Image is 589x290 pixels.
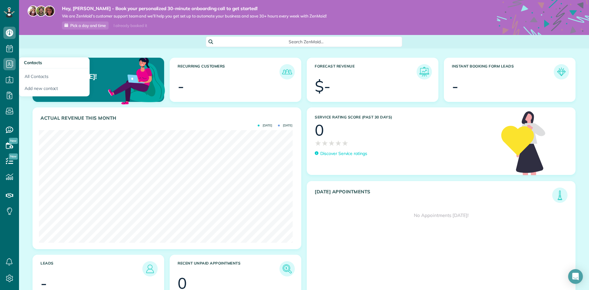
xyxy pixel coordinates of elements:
h3: Service Rating score (past 30 days) [315,115,495,119]
img: michelle-19f622bdf1676172e81f8f8fba1fb50e276960ebfe0243fe18214015130c80e4.jpg [44,6,55,17]
a: Add new contact [19,83,90,97]
a: All Contacts [19,68,90,83]
h3: Instant Booking Form Leads [452,64,554,79]
div: Open Intercom Messenger [568,269,583,284]
span: ★ [335,138,342,149]
strong: Hey, [PERSON_NAME] - Book your personalized 30-minute onboarding call to get started! [62,6,327,12]
img: maria-72a9807cf96188c08ef61303f053569d2e2a8a1cde33d635c8a3ac13582a053d.jpg [28,6,39,17]
div: - [452,79,458,94]
a: Pick a day and time [62,21,109,29]
h3: Actual Revenue this month [40,115,295,121]
h3: Recent unpaid appointments [178,261,279,276]
span: Contacts [24,60,42,65]
span: We are ZenMaid’s customer support team and we’ll help you get set up to automate your business an... [62,14,327,19]
span: New [9,138,18,144]
div: No Appointments [DATE]! [307,203,575,228]
h3: Recurring Customers [178,64,279,79]
div: $- [315,79,330,94]
div: - [178,79,184,94]
img: icon_todays_appointments-901f7ab196bb0bea1936b74009e4eb5ffbc2d2711fa7634e0d609ed5ef32b18b.png [554,189,566,201]
img: dashboard_welcome-42a62b7d889689a78055ac9021e634bf52bae3f8056760290aed330b23ab8690.png [107,51,166,110]
img: icon_forecast_revenue-8c13a41c7ed35a8dcfafea3cbb826a0462acb37728057bba2d056411b612bbbe.png [418,66,430,78]
span: New [9,153,18,160]
span: [DATE] [258,124,272,127]
img: jorge-587dff0eeaa6aab1f244e6dc62b8924c3b6ad411094392a53c71c6c4a576187d.jpg [36,6,47,17]
div: I already booked it [110,22,151,29]
img: icon_recurring_customers-cf858462ba22bcd05b5a5880d41d6543d210077de5bb9ebc9590e49fd87d84ed.png [281,66,293,78]
span: ★ [342,138,348,149]
span: ★ [315,138,321,149]
div: 0 [315,122,324,138]
span: Pick a day and time [70,23,106,28]
img: icon_unpaid_appointments-47b8ce3997adf2238b356f14209ab4cced10bd1f174958f3ca8f1d0dd7fffeee.png [281,263,293,275]
img: icon_leads-1bed01f49abd5b7fead27621c3d59655bb73ed531f8eeb49469d10e621d6b896.png [144,263,156,275]
img: icon_form_leads-04211a6a04a5b2264e4ee56bc0799ec3eb69b7e499cbb523a139df1d13a81ae0.png [555,66,568,78]
h3: [DATE] Appointments [315,189,552,203]
h3: Leads [40,261,142,276]
p: Discover Service ratings [320,150,367,157]
h3: Forecast Revenue [315,64,417,79]
span: ★ [321,138,328,149]
a: Discover Service ratings [315,150,367,157]
span: ★ [328,138,335,149]
span: [DATE] [278,124,292,127]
